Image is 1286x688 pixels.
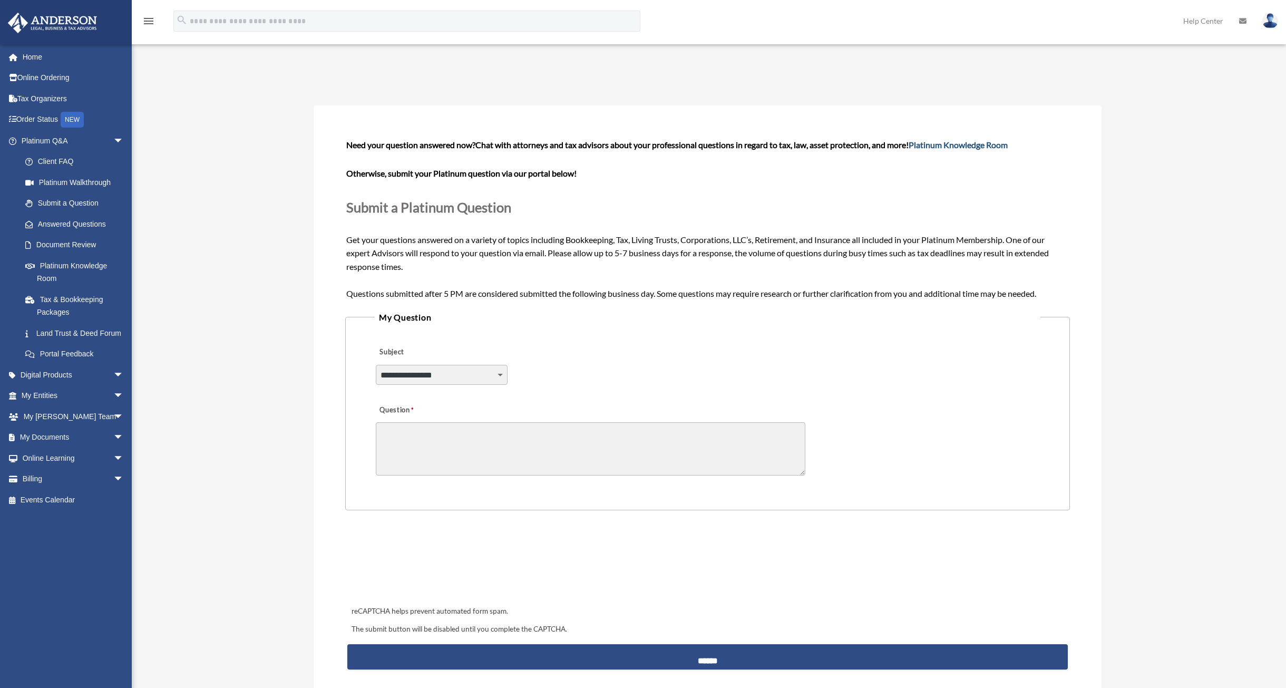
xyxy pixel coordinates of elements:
[113,130,134,152] span: arrow_drop_down
[376,345,476,360] label: Subject
[113,406,134,428] span: arrow_drop_down
[347,605,1068,618] div: reCAPTCHA helps prevent automated form spam.
[5,13,100,33] img: Anderson Advisors Platinum Portal
[1262,13,1278,28] img: User Pic
[7,130,140,151] a: Platinum Q&Aarrow_drop_down
[7,489,140,510] a: Events Calendar
[113,364,134,386] span: arrow_drop_down
[61,112,84,128] div: NEW
[7,469,140,490] a: Billingarrow_drop_down
[7,67,140,89] a: Online Ordering
[15,289,140,323] a: Tax & Bookkeeping Packages
[113,385,134,407] span: arrow_drop_down
[7,406,140,427] a: My [PERSON_NAME] Teamarrow_drop_down
[346,140,1069,298] span: Get your questions answered on a variety of topics including Bookkeeping, Tax, Living Trusts, Cor...
[176,14,188,26] i: search
[348,543,509,584] iframe: reCAPTCHA
[7,88,140,109] a: Tax Organizers
[909,140,1008,150] a: Platinum Knowledge Room
[347,623,1068,636] div: The submit button will be disabled until you complete the CAPTCHA.
[15,323,140,344] a: Land Trust & Deed Forum
[376,403,457,418] label: Question
[15,235,140,256] a: Document Review
[346,140,475,150] span: Need your question answered now?
[7,448,140,469] a: Online Learningarrow_drop_down
[15,172,140,193] a: Platinum Walkthrough
[7,385,140,406] a: My Entitiesarrow_drop_down
[15,344,140,365] a: Portal Feedback
[7,364,140,385] a: Digital Productsarrow_drop_down
[113,427,134,449] span: arrow_drop_down
[15,255,140,289] a: Platinum Knowledge Room
[113,448,134,469] span: arrow_drop_down
[7,46,140,67] a: Home
[142,18,155,27] a: menu
[475,140,1008,150] span: Chat with attorneys and tax advisors about your professional questions in regard to tax, law, ass...
[15,193,134,214] a: Submit a Question
[142,15,155,27] i: menu
[346,168,577,178] b: Otherwise, submit your Platinum question via our portal below!
[375,310,1040,325] legend: My Question
[7,109,140,131] a: Order StatusNEW
[113,469,134,490] span: arrow_drop_down
[346,199,511,215] span: Submit a Platinum Question
[7,427,140,448] a: My Documentsarrow_drop_down
[15,151,140,172] a: Client FAQ
[15,214,140,235] a: Answered Questions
